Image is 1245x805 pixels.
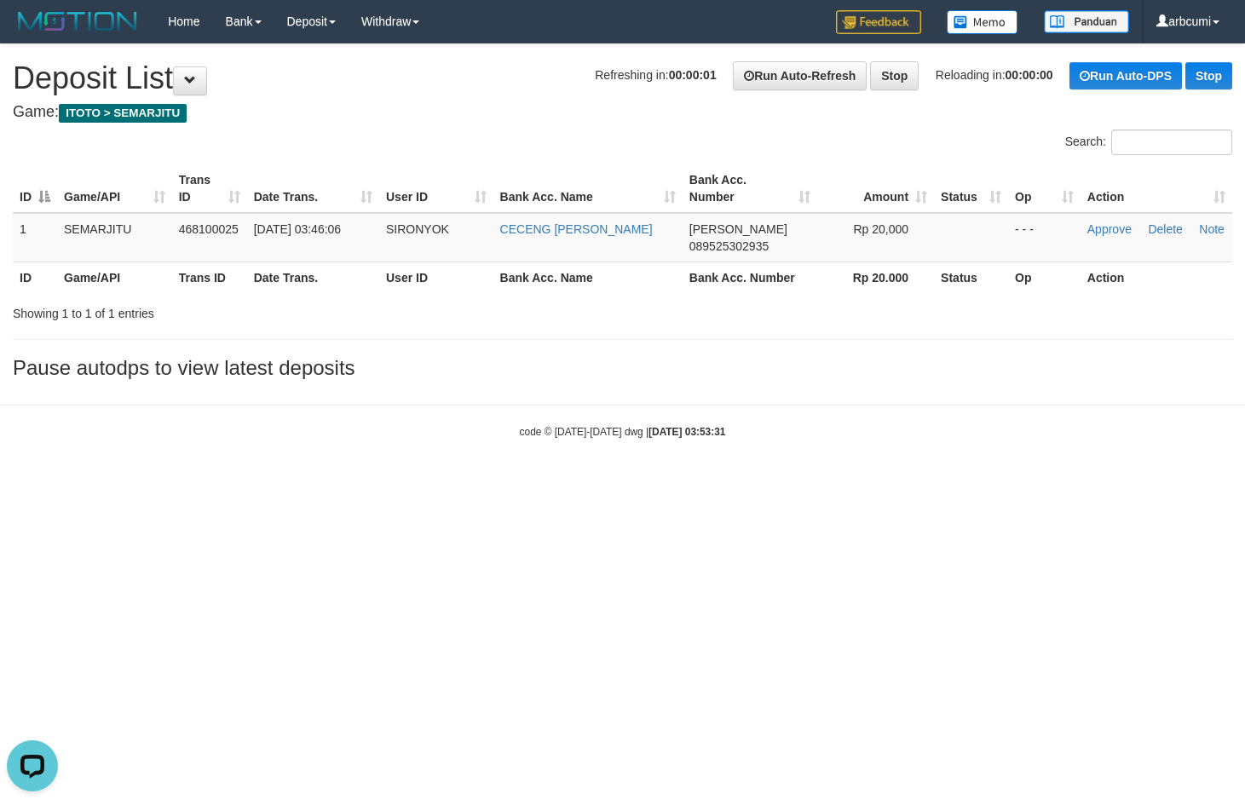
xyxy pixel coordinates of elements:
a: Stop [870,61,919,90]
a: Stop [1185,62,1232,89]
th: Action: activate to sort column ascending [1081,164,1232,213]
td: 1 [13,213,57,262]
strong: [DATE] 03:53:31 [648,426,725,438]
input: Search: [1111,129,1232,155]
img: panduan.png [1044,10,1129,33]
img: MOTION_logo.png [13,9,142,34]
th: Game/API [57,262,172,293]
span: Copy 089525302935 to clipboard [689,239,769,253]
h3: Pause autodps to view latest deposits [13,357,1232,379]
th: Game/API: activate to sort column ascending [57,164,172,213]
th: Amount: activate to sort column ascending [817,164,935,213]
span: Reloading in: [936,68,1053,82]
img: Button%20Memo.svg [947,10,1018,34]
span: ITOTO > SEMARJITU [59,104,187,123]
span: [PERSON_NAME] [689,222,787,236]
th: Bank Acc. Name [493,262,683,293]
h1: Deposit List [13,61,1232,95]
span: Rp 20,000 [853,222,908,236]
th: Op [1008,262,1081,293]
td: - - - [1008,213,1081,262]
a: Note [1199,222,1225,236]
a: Run Auto-DPS [1069,62,1182,89]
th: ID: activate to sort column descending [13,164,57,213]
th: Trans ID [172,262,247,293]
th: Bank Acc. Number: activate to sort column ascending [683,164,817,213]
th: Action [1081,262,1232,293]
a: Approve [1087,222,1132,236]
div: Showing 1 to 1 of 1 entries [13,298,506,322]
th: Bank Acc. Name: activate to sort column ascending [493,164,683,213]
th: Status [934,262,1008,293]
th: Date Trans.: activate to sort column ascending [247,164,379,213]
th: Trans ID: activate to sort column ascending [172,164,247,213]
span: SIRONYOK [386,222,449,236]
span: 468100025 [179,222,239,236]
th: Rp 20.000 [817,262,935,293]
th: Bank Acc. Number [683,262,817,293]
img: Feedback.jpg [836,10,921,34]
a: CECENG [PERSON_NAME] [500,222,653,236]
a: Run Auto-Refresh [733,61,867,90]
strong: 00:00:00 [1006,68,1053,82]
strong: 00:00:01 [669,68,717,82]
button: Open LiveChat chat widget [7,7,58,58]
a: Delete [1148,222,1182,236]
th: User ID [379,262,493,293]
small: code © [DATE]-[DATE] dwg | [520,426,726,438]
span: Refreshing in: [595,68,716,82]
th: Date Trans. [247,262,379,293]
th: Op: activate to sort column ascending [1008,164,1081,213]
label: Search: [1065,129,1232,155]
th: ID [13,262,57,293]
h4: Game: [13,104,1232,121]
td: SEMARJITU [57,213,172,262]
th: User ID: activate to sort column ascending [379,164,493,213]
th: Status: activate to sort column ascending [934,164,1008,213]
span: [DATE] 03:46:06 [254,222,341,236]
